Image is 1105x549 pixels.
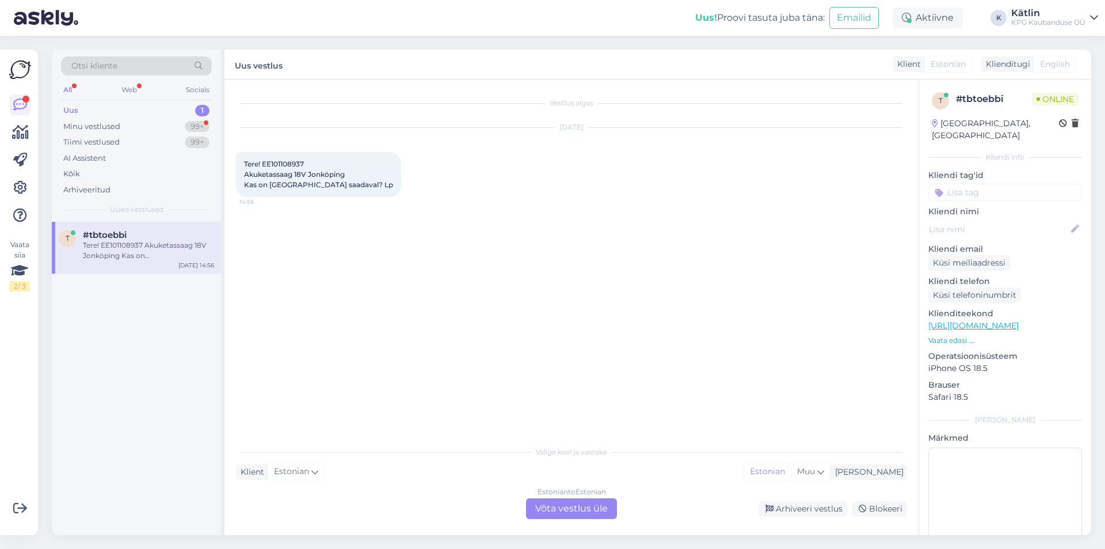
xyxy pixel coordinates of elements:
[928,184,1082,201] input: Lisa tag
[928,287,1021,303] div: Küsi telefoninumbrit
[236,98,907,108] div: Vestlus algas
[244,160,393,189] span: Tere! EE101108937 Akuketassaag 18V Jonköping Kas on [GEOGRAPHIC_DATA] saadaval? Lp
[928,362,1082,374] p: iPhone OS 18.5
[236,122,907,132] div: [DATE]
[852,501,907,517] div: Blokeeri
[63,184,110,196] div: Arhiveeritud
[928,379,1082,391] p: Brauser
[61,82,74,97] div: All
[928,320,1019,331] a: [URL][DOMAIN_NAME]
[929,223,1069,236] input: Lisa nimi
[695,12,717,23] b: Uus!
[928,275,1082,287] p: Kliendi telefon
[66,234,70,243] span: t
[759,501,847,517] div: Arhiveeri vestlus
[236,447,907,457] div: Valige keel ja vastake
[928,391,1082,403] p: Safari 18.5
[63,121,120,132] div: Minu vestlused
[178,261,214,270] div: [DATE] 14:56
[63,137,120,148] div: Tiimi vestlused
[9,59,31,81] img: Askly Logo
[184,82,212,97] div: Socials
[63,105,78,116] div: Uus
[83,230,127,240] span: #tbtoebbi
[1032,93,1079,105] span: Online
[928,152,1082,162] div: Kliendi info
[274,465,309,478] span: Estonian
[526,498,617,519] div: Võta vestlus üle
[981,58,1030,70] div: Klienditugi
[956,92,1032,106] div: # tbtoebbi
[695,11,825,25] div: Proovi tasuta juba täna:
[928,415,1082,425] div: [PERSON_NAME]
[939,96,943,105] span: t
[63,168,80,180] div: Kõik
[928,432,1082,444] p: Märkmed
[928,169,1082,181] p: Kliendi tag'id
[185,137,209,148] div: 99+
[830,466,904,478] div: [PERSON_NAME]
[83,240,214,261] div: Tere! EE101108937 Akuketassaag 18V Jonköping Kas on [GEOGRAPHIC_DATA] saadaval? Lp
[9,240,30,291] div: Vaata siia
[797,466,815,476] span: Muu
[119,82,139,97] div: Web
[928,255,1010,271] div: Küsi meiliaadressi
[928,335,1082,346] p: Vaata edasi ...
[928,243,1082,255] p: Kliendi email
[928,206,1082,218] p: Kliendi nimi
[1011,9,1085,18] div: Kätlin
[928,308,1082,320] p: Klienditeekond
[63,153,106,164] div: AI Assistent
[931,58,966,70] span: Estonian
[990,10,1007,26] div: K
[9,281,30,291] div: 2 / 3
[744,463,791,480] div: Estonian
[928,350,1082,362] p: Operatsioonisüsteem
[893,7,963,28] div: Aktiivne
[71,60,117,72] span: Otsi kliente
[932,118,1059,142] div: [GEOGRAPHIC_DATA], [GEOGRAPHIC_DATA]
[1011,9,1098,27] a: KätlinKPG Kaubanduse OÜ
[195,105,209,116] div: 1
[236,466,264,478] div: Klient
[1040,58,1070,70] span: English
[239,198,283,206] span: 14:56
[538,487,606,497] div: Estonian to Estonian
[235,56,283,72] label: Uus vestlus
[185,121,209,132] div: 99+
[829,7,879,29] button: Emailid
[110,205,163,215] span: Uued vestlused
[893,58,921,70] div: Klient
[1011,18,1085,27] div: KPG Kaubanduse OÜ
